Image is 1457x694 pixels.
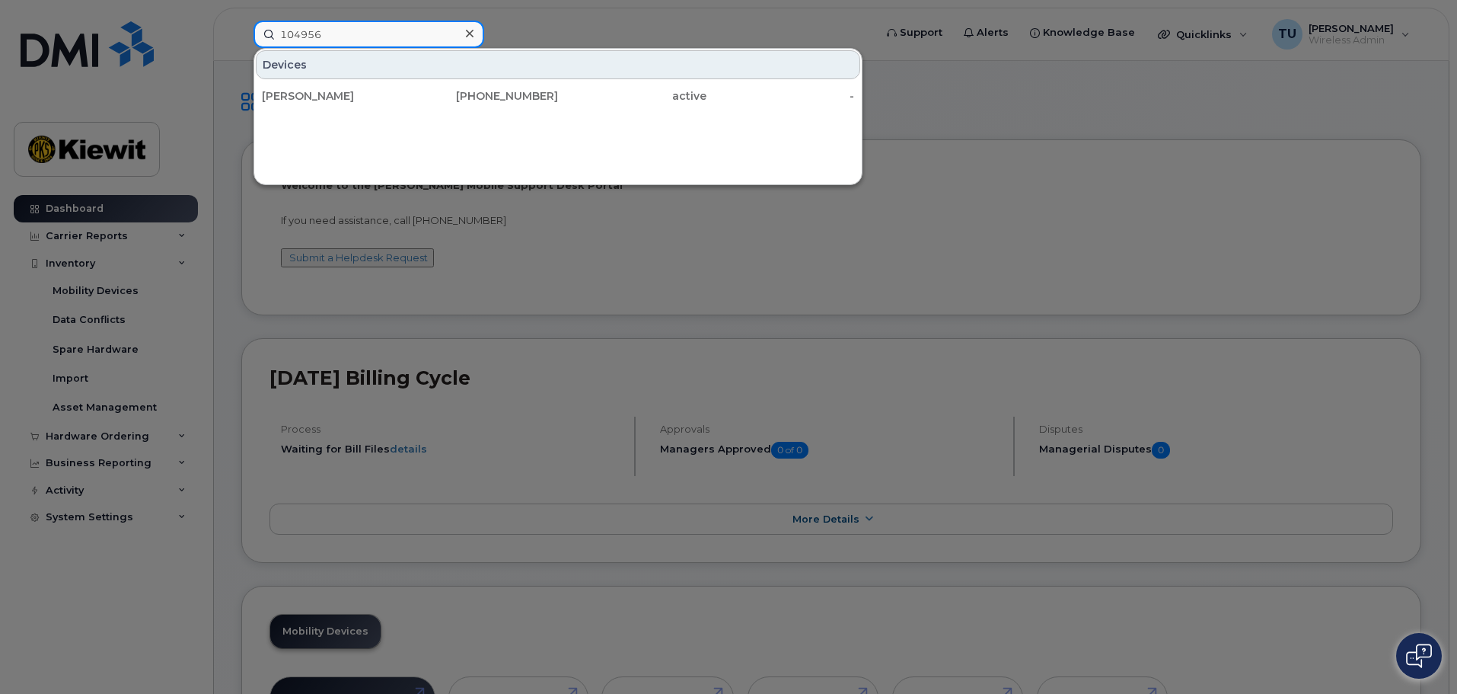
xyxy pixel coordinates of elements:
div: [PHONE_NUMBER] [410,88,559,104]
div: [PERSON_NAME] [262,88,410,104]
div: - [706,88,855,104]
div: Devices [256,50,860,79]
a: [PERSON_NAME][PHONE_NUMBER]active- [256,82,860,110]
img: Open chat [1406,644,1432,668]
div: active [558,88,706,104]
